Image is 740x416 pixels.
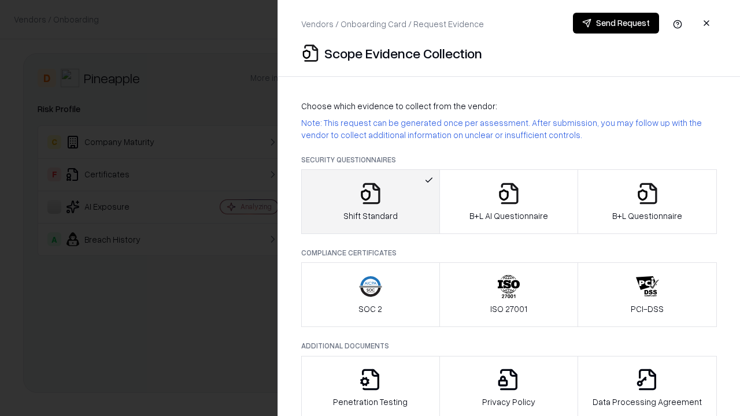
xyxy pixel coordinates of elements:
button: B+L AI Questionnaire [439,169,579,234]
p: Note: This request can be generated once per assessment. After submission, you may follow up with... [301,117,717,141]
p: Shift Standard [343,210,398,222]
p: Penetration Testing [333,396,408,408]
button: Shift Standard [301,169,440,234]
p: Choose which evidence to collect from the vendor: [301,100,717,112]
p: B+L Questionnaire [612,210,682,222]
p: PCI-DSS [631,303,664,315]
button: SOC 2 [301,262,440,327]
button: B+L Questionnaire [578,169,717,234]
p: Additional Documents [301,341,717,351]
p: Vendors / Onboarding Card / Request Evidence [301,18,484,30]
p: SOC 2 [358,303,382,315]
button: PCI-DSS [578,262,717,327]
p: Scope Evidence Collection [324,44,482,62]
p: Security Questionnaires [301,155,717,165]
p: Compliance Certificates [301,248,717,258]
p: Privacy Policy [482,396,535,408]
p: B+L AI Questionnaire [469,210,548,222]
button: ISO 27001 [439,262,579,327]
button: Send Request [573,13,659,34]
p: Data Processing Agreement [593,396,702,408]
p: ISO 27001 [490,303,527,315]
